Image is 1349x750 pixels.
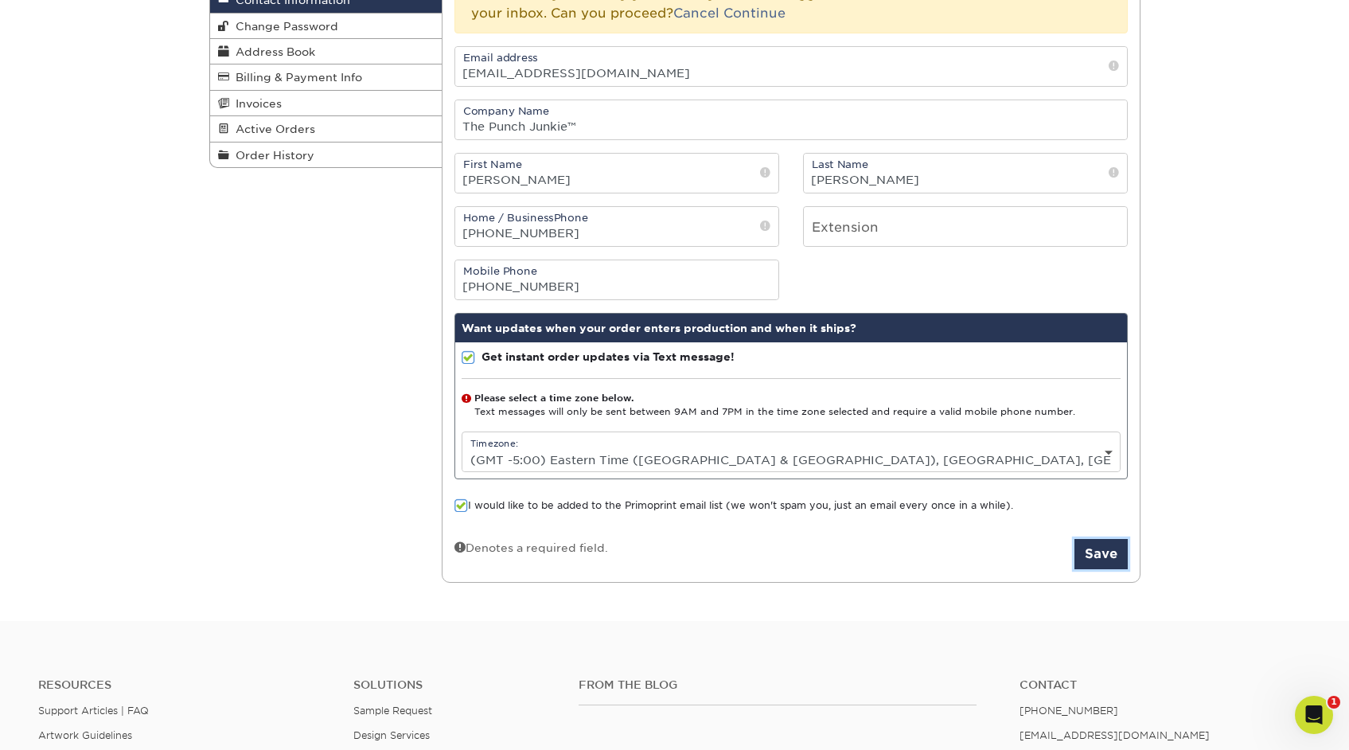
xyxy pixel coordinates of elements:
iframe: Intercom live chat [1295,696,1333,734]
h4: From the Blog [579,678,977,692]
div: Want updates when your order enters production and when it ships? [455,314,1127,342]
label: I would like to be added to the Primoprint email list (we won't spam you, just an email every onc... [454,498,1013,514]
h4: Solutions [353,678,555,692]
a: Active Orders [210,116,443,142]
a: Cancel [673,6,719,21]
span: 1 [1328,696,1340,709]
span: Address Book [229,45,315,58]
a: Change Password [210,14,443,39]
button: Save [1074,539,1128,569]
a: [EMAIL_ADDRESS][DOMAIN_NAME] [1020,729,1210,741]
a: Address Book [210,39,443,64]
div: Denotes a required field. [454,539,608,556]
a: Design Services [353,729,430,741]
span: Change Password [229,20,338,33]
span: Active Orders [229,123,315,135]
a: Contact [1020,678,1311,692]
h4: Resources [38,678,329,692]
span: Order History [229,149,314,162]
a: Order History [210,143,443,167]
a: Continue [723,6,786,21]
strong: Get instant order updates via Text message! [482,350,735,363]
a: [PHONE_NUMBER] [1020,705,1118,717]
a: Support Articles | FAQ [38,705,149,717]
a: Sample Request [353,705,432,717]
a: Invoices [210,91,443,116]
strong: Please select a time zone below. [474,393,634,404]
div: Text messages will only be sent between 9AM and 7PM in the time zone selected and require a valid... [462,392,1121,420]
span: Invoices [229,97,282,110]
a: Billing & Payment Info [210,64,443,90]
span: Billing & Payment Info [229,71,362,84]
a: Artwork Guidelines [38,729,132,741]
